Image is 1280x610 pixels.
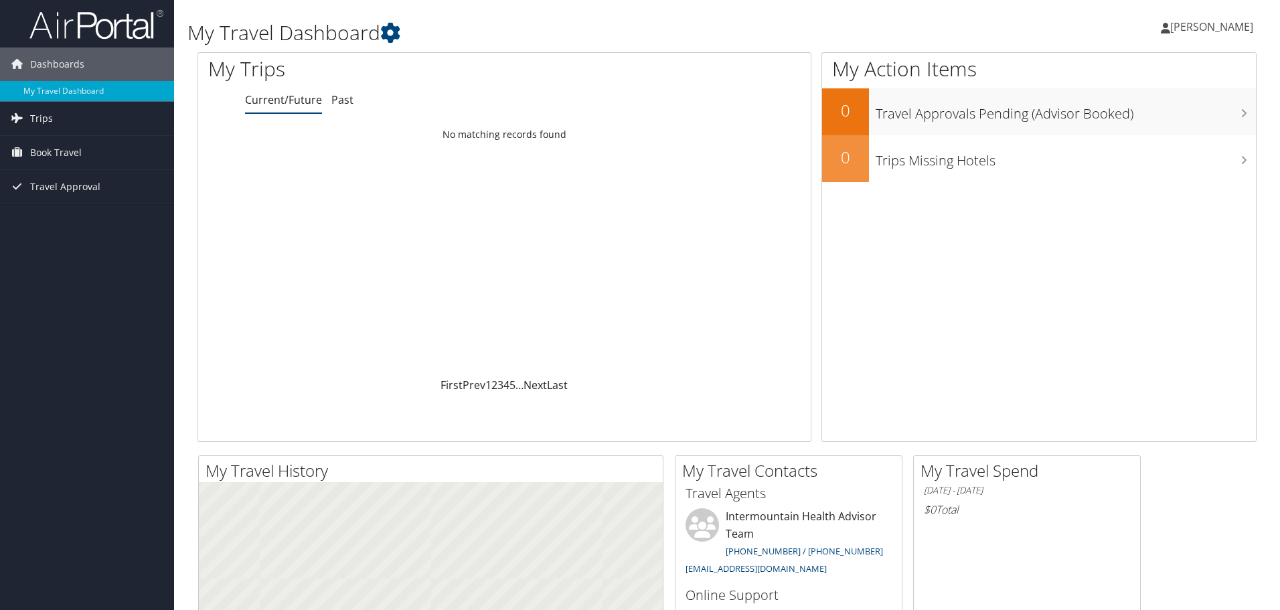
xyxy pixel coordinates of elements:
[187,19,907,47] h1: My Travel Dashboard
[924,502,1130,517] h6: Total
[924,502,936,517] span: $0
[503,378,509,392] a: 4
[822,146,869,169] h2: 0
[198,123,811,147] td: No matching records found
[463,378,485,392] a: Prev
[29,9,163,40] img: airportal-logo.png
[876,98,1256,123] h3: Travel Approvals Pending (Advisor Booked)
[822,55,1256,83] h1: My Action Items
[876,145,1256,170] h3: Trips Missing Hotels
[921,459,1140,482] h2: My Travel Spend
[1161,7,1267,47] a: [PERSON_NAME]
[509,378,515,392] a: 5
[30,48,84,81] span: Dashboards
[245,92,322,107] a: Current/Future
[822,99,869,122] h2: 0
[822,88,1256,135] a: 0Travel Approvals Pending (Advisor Booked)
[924,484,1130,497] h6: [DATE] - [DATE]
[679,508,898,580] li: Intermountain Health Advisor Team
[30,102,53,135] span: Trips
[682,459,902,482] h2: My Travel Contacts
[547,378,568,392] a: Last
[726,545,883,557] a: [PHONE_NUMBER] / [PHONE_NUMBER]
[515,378,524,392] span: …
[822,135,1256,182] a: 0Trips Missing Hotels
[485,378,491,392] a: 1
[441,378,463,392] a: First
[331,92,353,107] a: Past
[686,586,892,605] h3: Online Support
[1170,19,1253,34] span: [PERSON_NAME]
[524,378,547,392] a: Next
[206,459,663,482] h2: My Travel History
[497,378,503,392] a: 3
[208,55,546,83] h1: My Trips
[686,562,827,575] a: [EMAIL_ADDRESS][DOMAIN_NAME]
[491,378,497,392] a: 2
[30,136,82,169] span: Book Travel
[30,170,100,204] span: Travel Approval
[686,484,892,503] h3: Travel Agents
